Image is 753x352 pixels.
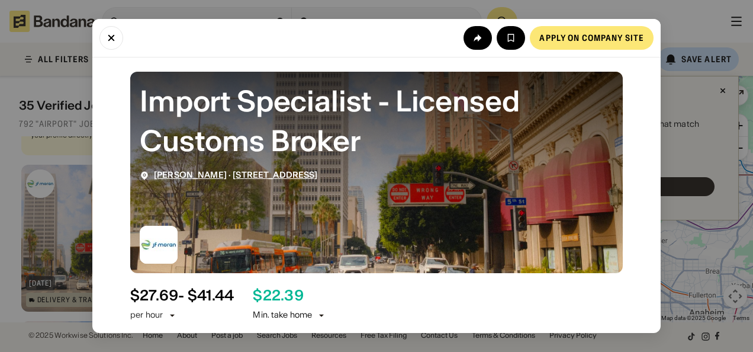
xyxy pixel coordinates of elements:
[253,287,303,305] div: $ 22.39
[130,287,234,305] div: $ 27.69 - $41.44
[233,169,317,180] span: [STREET_ADDRESS]
[140,81,613,161] div: Import Specialist - Licensed Customs Broker
[154,169,227,180] span: [PERSON_NAME]
[253,309,326,321] div: Min. take home
[154,170,318,180] div: ·
[539,34,644,42] div: Apply on company site
[99,26,123,50] button: Close
[130,309,163,321] div: per hour
[140,226,178,264] img: jf moran logo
